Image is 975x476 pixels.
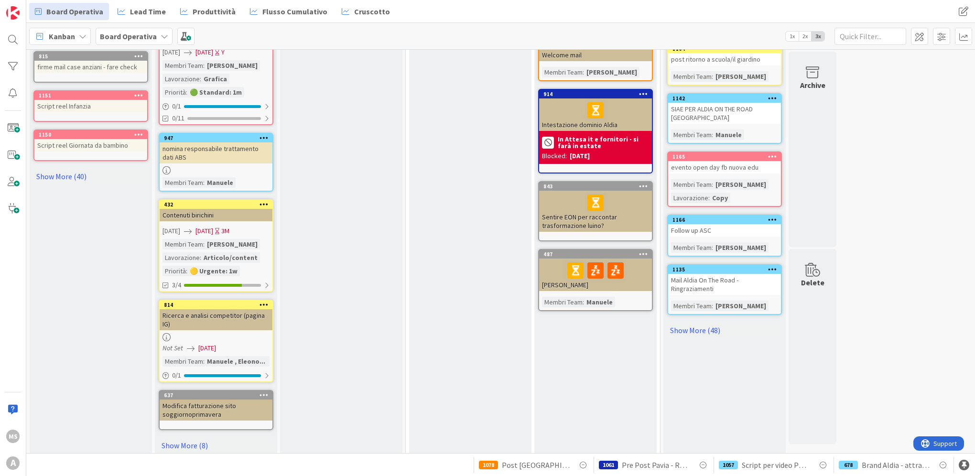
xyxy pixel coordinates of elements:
[668,152,781,161] div: 1165
[205,177,236,188] div: Manuele
[186,87,187,97] span: :
[539,250,652,291] div: 487[PERSON_NAME]
[584,297,615,307] div: Manuele
[801,277,824,288] div: Delete
[244,3,333,20] a: Flusso Cumulativo
[839,461,858,469] div: 678
[186,266,187,276] span: :
[800,79,825,91] div: Archive
[671,301,712,311] div: Membri Team
[6,430,20,443] div: MS
[539,250,652,259] div: 487
[221,47,225,57] div: Y
[539,40,652,61] div: Welcome mail
[710,193,730,203] div: Copy
[862,459,930,471] span: Brand Aldia - attrattività
[162,344,183,352] i: Not Set
[164,135,272,141] div: 947
[160,301,272,330] div: 814Ricerca e analisi competitor (pagina IG)
[799,32,812,41] span: 2x
[160,142,272,163] div: nomina responsabile trattamento dati ABS
[205,60,260,71] div: [PERSON_NAME]
[719,461,738,469] div: 1057
[672,266,781,273] div: 1135
[203,177,205,188] span: :
[712,301,713,311] span: :
[262,6,327,17] span: Flusso Cumulativo
[671,193,708,203] div: Lavorazione
[193,6,236,17] span: Produttività
[599,461,618,469] div: 1061
[668,224,781,237] div: Follow up ASC
[668,53,781,65] div: post ritorno a scuola/il giardino
[160,301,272,309] div: 814
[164,392,272,399] div: 637
[34,91,147,100] div: 1151
[34,61,147,73] div: firme mail case anziani - fare check
[203,239,205,249] span: :
[671,71,712,82] div: Membri Team
[668,216,781,224] div: 1166
[713,130,744,140] div: Manuele
[159,438,273,453] a: Show More (8)
[539,259,652,291] div: [PERSON_NAME]
[164,302,272,308] div: 814
[162,47,180,57] span: [DATE]
[162,226,180,236] span: [DATE]
[712,130,713,140] span: :
[200,252,201,263] span: :
[187,87,244,97] div: 🟢 Standard: 1m
[671,130,712,140] div: Membri Team
[195,47,213,57] span: [DATE]
[539,90,652,98] div: 914
[543,251,652,258] div: 487
[187,266,240,276] div: 🟡 Urgente: 1w
[203,60,205,71] span: :
[46,6,103,17] span: Board Operativa
[160,369,272,381] div: 0/1
[162,74,200,84] div: Lavorazione
[558,136,649,149] b: In Attesa it e fornitori - si farà in estate
[713,179,769,190] div: [PERSON_NAME]
[160,100,272,112] div: 0/1
[479,461,498,469] div: 1078
[198,343,216,353] span: [DATE]
[160,391,272,400] div: 637
[713,301,769,311] div: [PERSON_NAME]
[205,356,268,367] div: Manuele , Eleono...
[786,32,799,41] span: 1x
[583,297,584,307] span: :
[668,103,781,124] div: SIAE PER ALDIA ON THE ROAD [GEOGRAPHIC_DATA]
[542,151,567,161] div: Blocked:
[354,6,390,17] span: Cruscotto
[162,252,200,263] div: Lavorazione
[49,31,75,42] span: Kanban
[172,101,181,111] span: 0 / 1
[713,242,769,253] div: [PERSON_NAME]
[100,32,157,41] b: Board Operativa
[672,216,781,223] div: 1166
[221,226,229,236] div: 3M
[539,182,652,191] div: 843
[539,90,652,131] div: 914Intestazione dominio Aldia
[34,91,147,112] div: 1151Script reel Infanzia
[583,67,584,77] span: :
[539,182,652,232] div: 843Sentire EON per raccontar trasformazione luino?
[668,274,781,295] div: Mail Aldia On The Road - Ringraziamenti
[668,216,781,237] div: 1166Follow up ASC
[539,49,652,61] div: Welcome mail
[34,52,147,73] div: 815firme mail case anziani - fare check
[812,32,824,41] span: 3x
[712,71,713,82] span: :
[172,280,181,290] span: 3/4
[162,239,203,249] div: Membri Team
[668,161,781,173] div: evento open day fb nuova edu
[539,98,652,131] div: Intestazione dominio Aldia
[742,459,810,471] span: Script per video PROMO CE
[174,3,241,20] a: Produttività
[671,179,712,190] div: Membri Team
[671,242,712,253] div: Membri Team
[172,370,181,380] span: 0 / 1
[668,94,781,124] div: 1142SIAE PER ALDIA ON THE ROAD [GEOGRAPHIC_DATA]
[713,71,769,82] div: [PERSON_NAME]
